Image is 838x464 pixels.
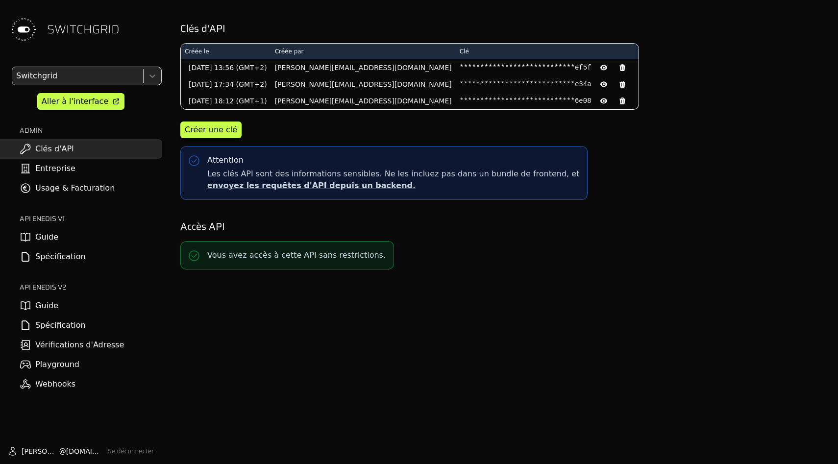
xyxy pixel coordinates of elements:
button: Se déconnecter [108,447,154,455]
span: Les clés API sont des informations sensibles. Ne les incluez pas dans un bundle de frontend, et [207,168,579,192]
p: envoyez les requêtes d'API depuis un backend. [207,180,579,192]
h2: Clés d'API [180,22,824,35]
th: Créée le [181,44,271,59]
span: [PERSON_NAME] [22,446,59,456]
p: Vous avez accès à cette API sans restrictions. [207,249,386,261]
td: [DATE] 18:12 (GMT+1) [181,93,271,109]
th: Clé [456,44,639,59]
h2: ADMIN [20,125,162,135]
a: Aller à l'interface [37,93,124,110]
h2: API ENEDIS v2 [20,282,162,292]
div: Créer une clé [185,124,237,136]
img: Switchgrid Logo [8,14,39,45]
div: Attention [207,154,244,166]
span: [DOMAIN_NAME] [66,446,104,456]
td: [PERSON_NAME][EMAIL_ADDRESS][DOMAIN_NAME] [271,76,456,93]
th: Créée par [271,44,456,59]
span: @ [59,446,66,456]
div: Aller à l'interface [42,96,108,107]
td: [PERSON_NAME][EMAIL_ADDRESS][DOMAIN_NAME] [271,59,456,76]
td: [PERSON_NAME][EMAIL_ADDRESS][DOMAIN_NAME] [271,93,456,109]
td: [DATE] 13:56 (GMT+2) [181,59,271,76]
h2: API ENEDIS v1 [20,214,162,223]
h2: Accès API [180,220,824,233]
td: [DATE] 17:34 (GMT+2) [181,76,271,93]
span: SWITCHGRID [47,22,120,37]
button: Créer une clé [180,122,242,138]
